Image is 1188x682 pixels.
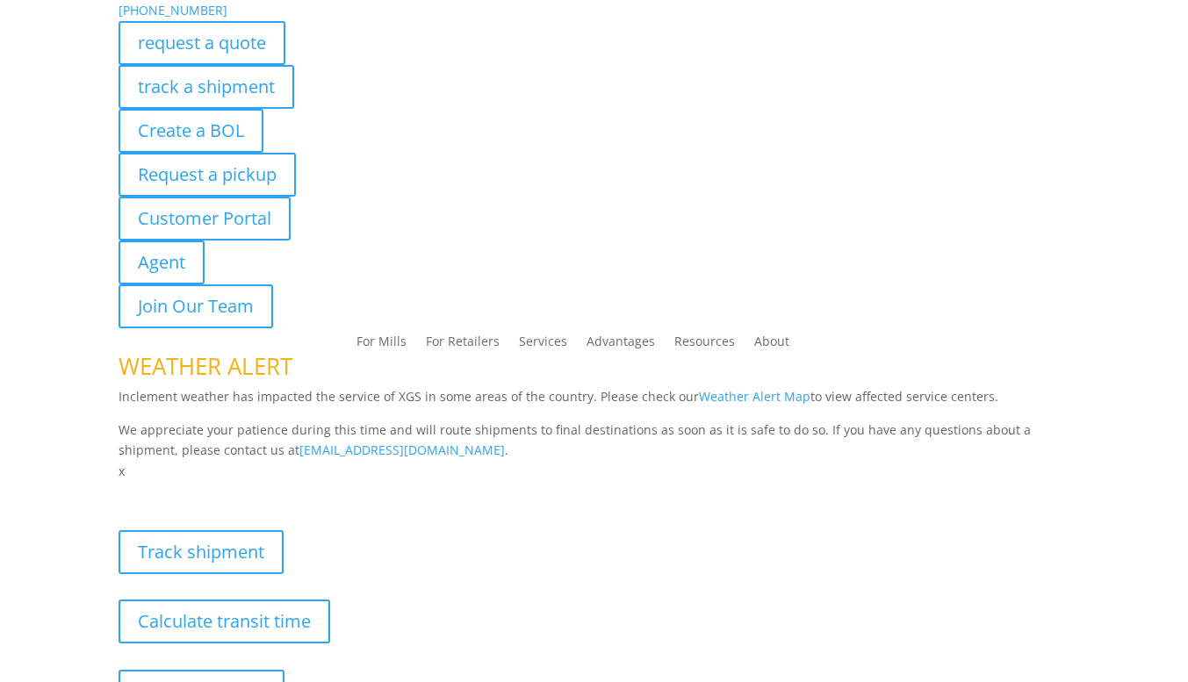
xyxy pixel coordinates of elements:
[119,420,1069,462] p: We appreciate your patience during this time and will route shipments to final destinations as so...
[426,335,500,355] a: For Retailers
[119,240,205,284] a: Agent
[119,284,273,328] a: Join Our Team
[699,388,810,405] a: Weather Alert Map
[356,335,407,355] a: For Mills
[119,599,330,643] a: Calculate transit time
[119,197,291,240] a: Customer Portal
[119,109,263,153] a: Create a BOL
[119,153,296,197] a: Request a pickup
[674,335,735,355] a: Resources
[119,386,1069,420] p: Inclement weather has impacted the service of XGS in some areas of the country. Please check our ...
[119,350,292,382] span: WEATHER ALERT
[119,65,294,109] a: track a shipment
[754,335,789,355] a: About
[119,21,285,65] a: request a quote
[119,485,510,501] b: Visibility, transparency, and control for your entire supply chain.
[119,2,227,18] a: [PHONE_NUMBER]
[119,530,284,574] a: Track shipment
[519,335,567,355] a: Services
[587,335,655,355] a: Advantages
[119,461,1069,482] p: x
[299,442,505,458] a: [EMAIL_ADDRESS][DOMAIN_NAME]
